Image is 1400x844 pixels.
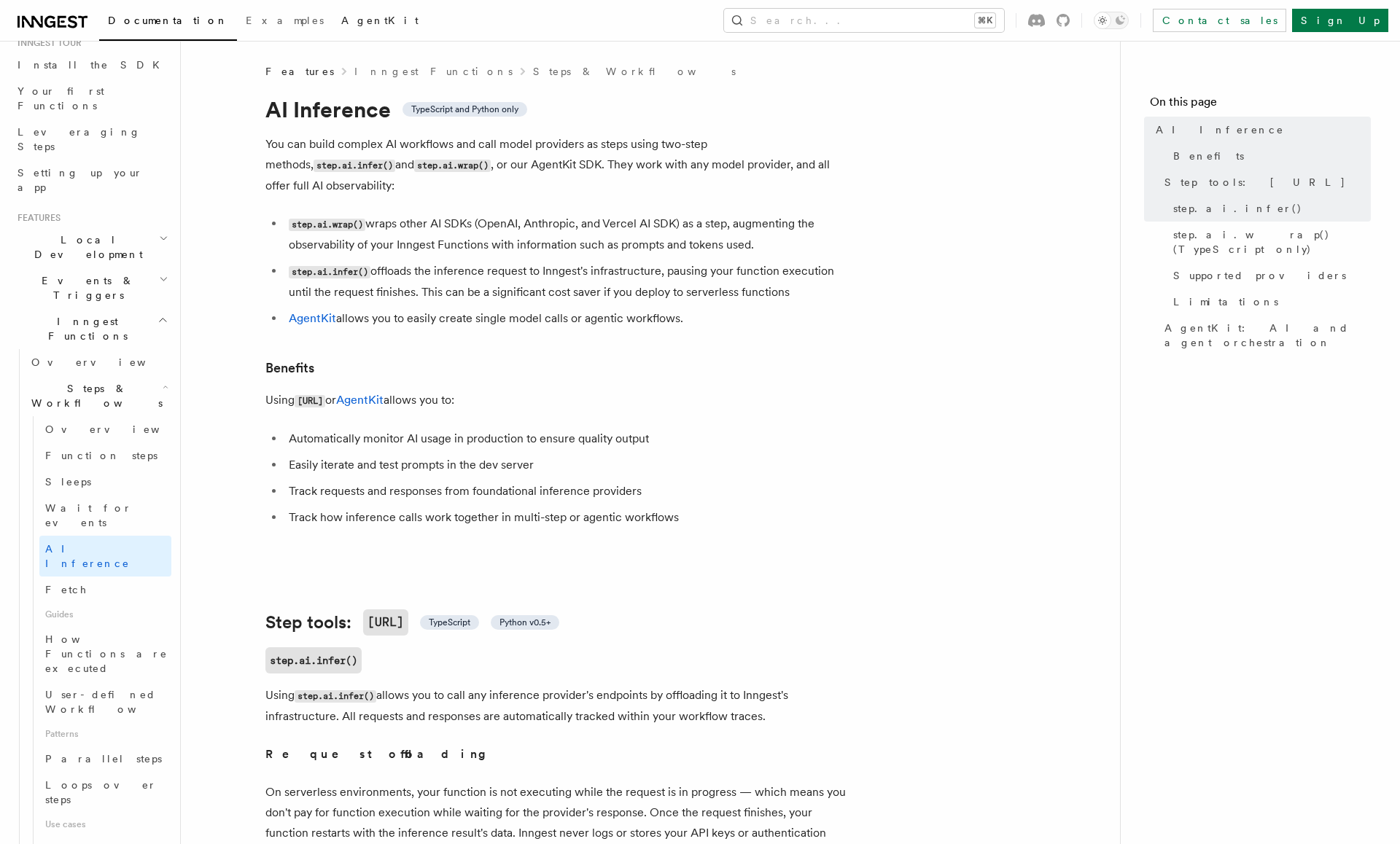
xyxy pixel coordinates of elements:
[26,349,171,375] a: Overview
[39,469,171,495] a: Sleeps
[1150,93,1371,117] h4: On this page
[45,543,130,569] span: AI Inference
[108,15,228,26] span: Documentation
[45,779,157,805] span: Loops over steps
[12,267,171,308] button: Events & Triggers
[39,536,171,577] a: AI Inference
[724,9,1004,32] button: Search...⌘K
[429,617,470,628] span: TypeScript
[1173,201,1302,216] span: step.ai.infer()
[12,212,61,224] span: Features
[295,395,325,407] code: [URL]
[265,134,849,196] p: You can build complex AI workflows and call model providers as steps using two-step methods, and ...
[39,813,171,836] span: Use cases
[45,502,132,528] span: Wait for events
[289,311,336,325] a: AgentKit
[17,126,141,152] span: Leveraging Steps
[39,577,171,603] a: Fetch
[284,261,849,302] li: offloads the inference request to Inngest's infrastructure, pausing your function execution until...
[45,753,162,765] span: Parallel steps
[39,772,171,813] a: Loops over steps
[1167,222,1371,262] a: step.ai.wrap() (TypeScript only)
[265,647,362,673] a: step.ai.infer()
[39,681,171,722] a: User-defined Workflows
[1173,227,1371,257] span: step.ai.wrap() (TypeScript only)
[1167,143,1371,169] a: Benefits
[265,390,849,411] p: Using or allows you to:
[26,381,163,410] span: Steps & Workflows
[17,167,143,193] span: Setting up your app
[295,690,376,703] code: step.ai.infer()
[12,308,171,349] button: Inngest Functions
[336,393,384,407] a: AgentKit
[289,266,370,278] code: step.ai.infer()
[354,64,513,79] a: Inngest Functions
[1153,9,1286,32] a: Contact sales
[265,609,559,636] a: Step tools:[URL] TypeScript Python v0.5+
[1094,12,1129,29] button: Toggle dark mode
[26,375,171,416] button: Steps & Workflows
[39,442,171,469] a: Function steps
[39,495,171,536] a: Wait for events
[1164,175,1346,189] span: Step tools: [URL]
[411,103,518,115] span: TypeScript and Python only
[1173,149,1244,163] span: Benefits
[414,160,491,172] code: step.ai.wrap()
[12,273,159,302] span: Events & Triggers
[1150,117,1371,143] a: AI Inference
[341,15,419,26] span: AgentKit
[265,96,849,122] h1: AI Inference
[12,78,171,119] a: Your first Functions
[1159,169,1371,195] a: Step tools: [URL]
[363,609,408,636] code: [URL]
[45,689,176,715] span: User-defined Workflows
[17,85,104,112] span: Your first Functions
[1167,262,1371,289] a: Supported providers
[284,455,849,475] li: Easily iterate and test prompts in the dev server
[975,13,995,28] kbd: ⌘K
[99,4,237,41] a: Documentation
[31,356,182,368] span: Overview
[45,450,157,461] span: Function steps
[17,59,168,71] span: Install the SDK
[39,722,171,746] span: Patterns
[332,4,427,39] a: AgentKit
[12,37,82,49] span: Inngest tour
[265,685,849,727] p: Using allows you to call any inference provider's endpoints by offloading it to Inngest's infrast...
[237,4,332,39] a: Examples
[265,64,334,79] span: Features
[314,160,395,172] code: step.ai.infer()
[284,507,849,528] li: Track how inference calls work together in multi-step or agentic workflows
[284,429,849,449] li: Automatically monitor AI usage in production to ensure quality output
[12,119,171,160] a: Leveraging Steps
[1292,9,1388,32] a: Sign Up
[45,476,91,488] span: Sleeps
[39,416,171,442] a: Overview
[246,15,324,26] span: Examples
[1167,195,1371,222] a: step.ai.infer()
[45,584,87,595] span: Fetch
[12,160,171,200] a: Setting up your app
[12,227,171,267] button: Local Development
[12,233,159,262] span: Local Development
[12,52,171,78] a: Install the SDK
[289,219,365,231] code: step.ai.wrap()
[39,603,171,626] span: Guides
[284,308,849,329] li: allows you to easily create single model calls or agentic workflows.
[1159,315,1371,356] a: AgentKit: AI and agent orchestration
[39,626,171,681] a: How Functions are executed
[1167,289,1371,315] a: Limitations
[265,747,497,761] strong: Request offloading
[45,633,168,674] span: How Functions are executed
[499,617,551,628] span: Python v0.5+
[12,314,157,343] span: Inngest Functions
[265,358,314,378] a: Benefits
[1173,268,1346,283] span: Supported providers
[1156,122,1284,137] span: AI Inference
[284,481,849,501] li: Track requests and responses from foundational inference providers
[1173,294,1278,309] span: Limitations
[1164,321,1371,350] span: AgentKit: AI and agent orchestration
[533,64,736,79] a: Steps & Workflows
[284,214,849,255] li: wraps other AI SDKs (OpenAI, Anthropic, and Vercel AI SDK) as a step, augmenting the observabilit...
